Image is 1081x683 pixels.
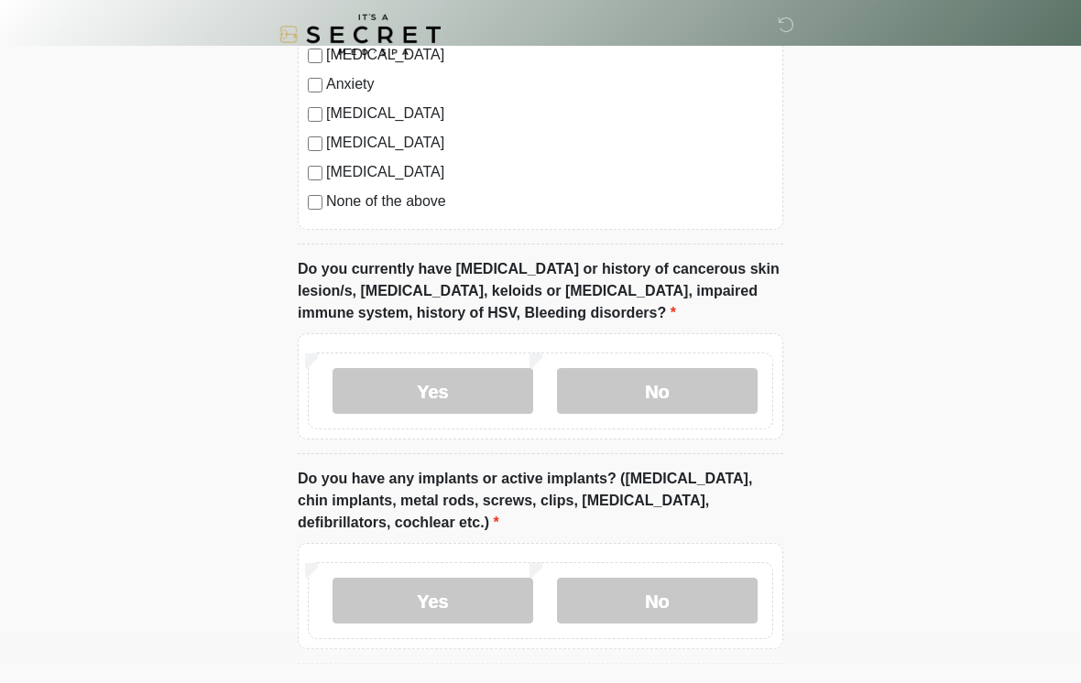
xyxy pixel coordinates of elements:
input: [MEDICAL_DATA] [308,136,322,151]
input: [MEDICAL_DATA] [308,107,322,122]
img: It's A Secret Med Spa Logo [279,14,441,55]
label: [MEDICAL_DATA] [326,132,773,154]
label: None of the above [326,190,773,212]
label: Yes [333,578,533,623]
label: No [557,578,758,623]
input: Anxiety [308,78,322,92]
label: Anxiety [326,73,773,95]
label: No [557,368,758,414]
label: Do you have any implants or active implants? ([MEDICAL_DATA], chin implants, metal rods, screws, ... [298,468,783,534]
label: Yes [333,368,533,414]
input: None of the above [308,195,322,210]
label: [MEDICAL_DATA] [326,103,773,125]
label: Do you currently have [MEDICAL_DATA] or history of cancerous skin lesion/s, [MEDICAL_DATA], keloi... [298,258,783,324]
label: [MEDICAL_DATA] [326,161,773,183]
input: [MEDICAL_DATA] [308,166,322,180]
